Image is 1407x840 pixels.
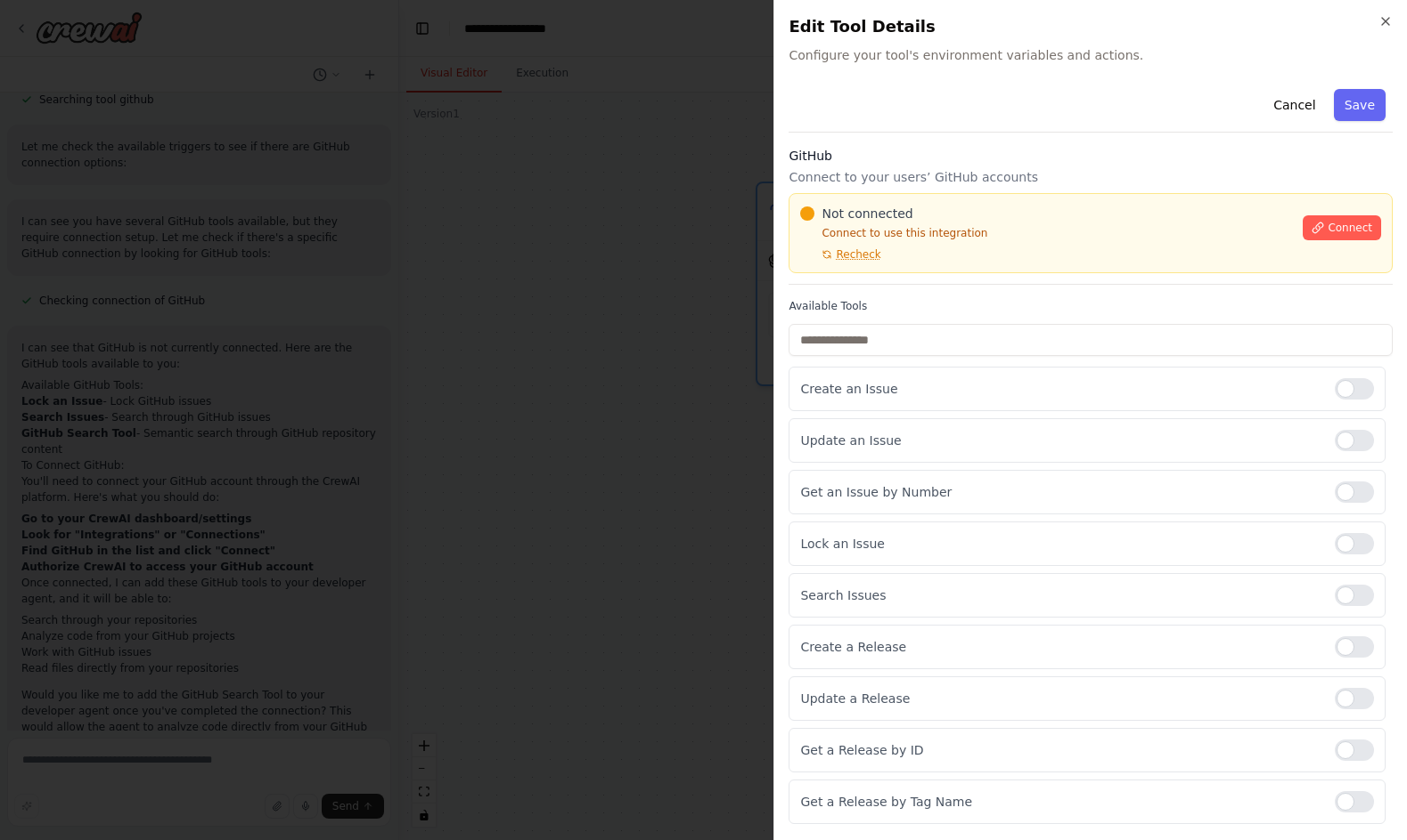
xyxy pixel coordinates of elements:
[789,14,1393,39] h2: Edit Tool Details
[1334,89,1386,121] button: Save
[800,690,1321,707] p: Update a Release
[800,793,1321,811] p: Get a Release by Tag Name
[800,535,1321,553] p: Lock an Issue
[800,741,1321,759] p: Get a Release by ID
[1303,215,1381,240] button: Connect
[789,46,1393,64] span: Configure your tool's environment variables and actions.
[822,205,912,222] span: Not connected
[836,247,880,262] span: Recheck
[789,168,1393,186] p: Connect to your users’ GitHub accounts
[800,380,1321,398] p: Create an Issue
[800,226,1292,240] p: Connect to use this integration
[789,299,1393,313] label: Available Tools
[800,432,1321,449] p: Update an Issue
[800,586,1321,604] p: Search Issues
[800,638,1321,656] p: Create a Release
[800,247,880,262] button: Recheck
[1328,221,1372,235] span: Connect
[1263,89,1326,121] button: Cancel
[789,147,1393,165] h3: GitHub
[800,483,1321,501] p: Get an Issue by Number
